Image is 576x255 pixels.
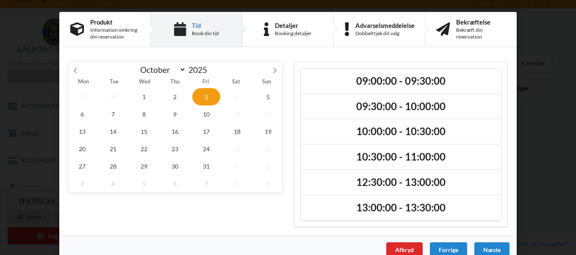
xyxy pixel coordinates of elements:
[130,158,158,175] span: October 29, 2025
[99,140,127,158] span: October 21, 2025
[136,64,186,75] select: Month
[355,22,415,29] div: Advarselsmeddelelse
[254,175,282,192] span: November 9, 2025
[192,140,220,158] span: October 24, 2025
[192,88,220,105] span: October 3, 2025
[456,19,506,25] div: Bekræftelse
[307,150,495,164] h2: 10:30:00 - 11:00:00
[191,79,221,85] span: Fri
[160,79,190,85] span: Thu
[161,88,189,105] span: October 2, 2025
[275,30,312,37] div: Booking detaljer
[68,140,96,158] span: October 20, 2025
[68,105,96,123] span: October 6, 2025
[254,123,282,140] span: October 19, 2025
[192,30,219,37] div: Book din tid
[68,123,96,140] span: October 13, 2025
[275,22,312,29] div: Detaljer
[192,158,220,175] span: October 31, 2025
[223,175,251,192] span: November 8, 2025
[223,140,251,158] span: October 25, 2025
[192,22,219,29] div: Tid
[254,158,282,175] span: November 2, 2025
[307,176,495,189] h2: 12:30:00 - 13:00:00
[130,88,158,105] span: October 1, 2025
[99,175,127,192] span: November 4, 2025
[192,105,220,123] span: October 10, 2025
[130,123,158,140] span: October 15, 2025
[223,158,251,175] span: November 1, 2025
[355,30,415,37] div: Dobbelttjek dit valg
[129,79,160,85] span: Wed
[192,175,220,192] span: November 7, 2025
[307,75,495,88] h2: 09:00:00 - 09:30:00
[221,79,252,85] span: Sat
[130,140,158,158] span: October 22, 2025
[456,27,506,40] div: Bekræft din reservation
[186,65,214,75] input: Year
[252,79,282,85] span: Sun
[130,175,158,192] span: November 5, 2025
[99,123,127,140] span: October 14, 2025
[307,100,495,113] h2: 09:30:00 - 10:00:00
[307,201,495,214] h2: 13:00:00 - 13:30:00
[68,88,96,105] span: September 29, 2025
[68,175,96,192] span: November 3, 2025
[161,105,189,123] span: October 9, 2025
[223,105,251,123] span: October 11, 2025
[99,88,127,105] span: September 30, 2025
[223,88,251,105] span: October 4, 2025
[254,88,282,105] span: October 5, 2025
[307,125,495,138] h2: 10:00:00 - 10:30:00
[68,158,96,175] span: October 27, 2025
[223,123,251,140] span: October 18, 2025
[192,123,220,140] span: October 17, 2025
[161,140,189,158] span: October 23, 2025
[99,158,127,175] span: October 28, 2025
[130,105,158,123] span: October 8, 2025
[161,123,189,140] span: October 16, 2025
[68,79,99,85] span: Mon
[161,175,189,192] span: November 6, 2025
[99,79,129,85] span: Tue
[254,105,282,123] span: October 12, 2025
[254,140,282,158] span: October 26, 2025
[90,19,139,25] div: Produkt
[99,105,127,123] span: October 7, 2025
[161,158,189,175] span: October 30, 2025
[90,27,139,40] div: Information omkring din reservation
